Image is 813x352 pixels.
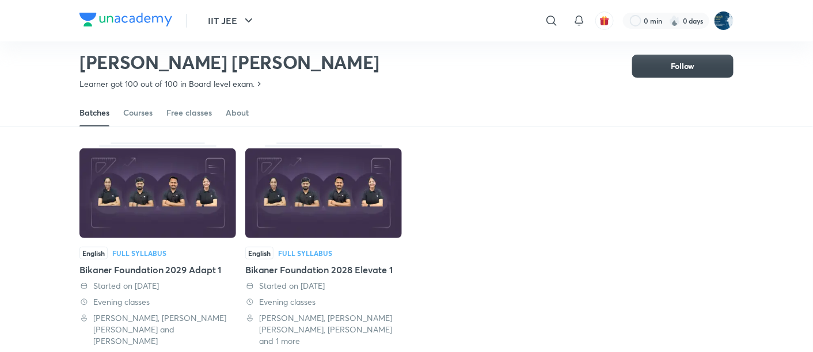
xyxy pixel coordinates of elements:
[245,148,402,238] img: Thumbnail
[599,16,610,26] img: avatar
[79,13,172,29] a: Company Logo
[671,60,695,72] span: Follow
[79,13,172,26] img: Company Logo
[226,99,249,127] a: About
[669,15,681,26] img: streak
[79,263,236,277] div: Bikaner Foundation 2029 Adapt 1
[245,280,402,292] div: Started on 22 May 2025
[166,99,212,127] a: Free classes
[112,250,166,257] div: Full Syllabus
[79,296,236,308] div: Evening classes
[79,148,236,238] img: Thumbnail
[714,11,734,30] img: Lokeshwar Chiluveru
[79,280,236,292] div: Started on 22 May 2025
[123,107,153,118] div: Courses
[278,250,332,257] div: Full Syllabus
[79,143,236,347] div: Bikaner Foundation 2029 Adapt 1
[123,99,153,127] a: Courses
[245,263,402,277] div: Bikaner Foundation 2028 Elevate 1
[245,312,402,347] div: Deepika Saini, Vimla Kumari Solanki, Vikas Jakhar and 1 more
[595,12,614,30] button: avatar
[79,78,254,90] p: Learner got 100 out of 100 in Board level exam.
[245,296,402,308] div: Evening classes
[632,55,734,78] button: Follow
[245,143,402,347] div: Bikaner Foundation 2028 Elevate 1
[79,247,108,259] span: English
[226,107,249,118] div: About
[166,107,212,118] div: Free classes
[79,107,109,118] div: Batches
[79,99,109,127] a: Batches
[79,51,379,74] h2: [PERSON_NAME] [PERSON_NAME]
[79,312,236,347] div: Deepika Saini, Vimla Kumari Solanki and Amit Sanwal
[245,247,273,259] span: English
[201,9,263,32] button: IIT JEE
